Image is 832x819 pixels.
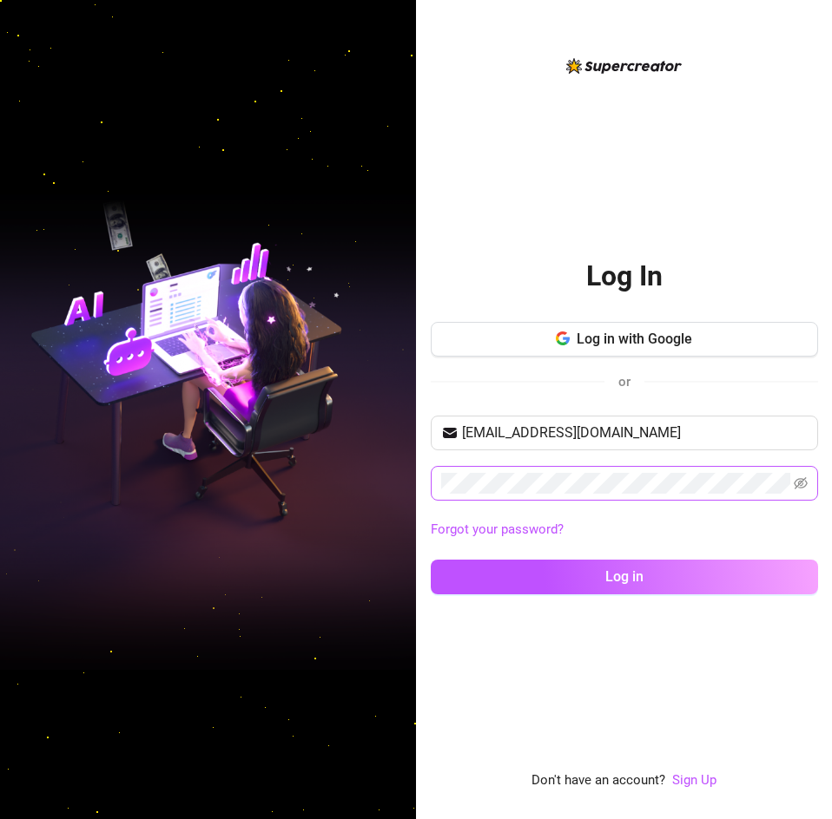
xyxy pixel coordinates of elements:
[672,772,716,788] a: Sign Up
[618,374,631,390] span: or
[431,322,818,357] button: Log in with Google
[431,521,564,537] a: Forgot your password?
[672,770,716,791] a: Sign Up
[586,259,663,294] h2: Log In
[431,520,818,541] a: Forgot your password?
[566,58,682,74] img: logo-BBDzfeDw.svg
[605,568,644,585] span: Log in
[577,331,692,347] span: Log in with Google
[462,423,808,443] input: Your email
[794,476,808,490] span: eye-invisible
[431,560,818,594] button: Log in
[532,770,665,791] span: Don't have an account?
